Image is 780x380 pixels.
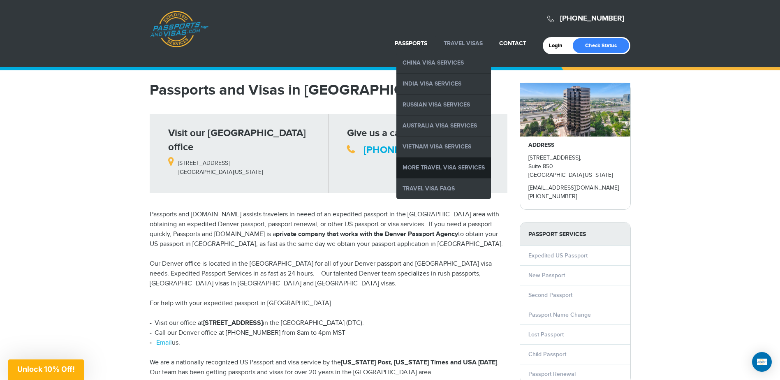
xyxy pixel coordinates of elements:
a: Email [156,339,172,347]
a: Check Status [573,38,629,53]
a: [PHONE_NUMBER] [363,144,450,156]
a: Passport Renewal [528,371,576,378]
p: [STREET_ADDRESS], Suite 850 [GEOGRAPHIC_DATA][US_STATE] [528,154,622,180]
a: Vietnam Visa Services [396,137,491,157]
a: Passports [395,40,427,47]
a: Travel Visa FAQs [396,178,491,199]
p: For help with your expedited passport in [GEOGRAPHIC_DATA]: [150,299,507,308]
a: Expedited US Passport [528,252,588,259]
a: China Visa Services [396,53,491,73]
p: Passports and [DOMAIN_NAME] assists travelers in neeed of an expedited passport in the [GEOGRAPHI... [150,210,507,249]
strong: ADDRESS [528,141,554,148]
a: Login [549,42,568,49]
strong: [US_STATE] Post, [US_STATE] Times and USA [DATE] [341,359,497,366]
a: Second Passport [528,292,572,299]
a: Russian Visa Services [396,95,491,115]
p: We are a nationally recognized US Passport and visa service by the . Our team has been getting pa... [150,358,507,378]
img: passportsandvisas_denver_5251_dtc_parkway_-_28de80_-_029b8f063c7946511503b0bb3931d518761db640.jpg [520,83,630,137]
a: Passports & [DOMAIN_NAME] [150,11,208,48]
strong: private company that works with the Denver Passport Agency [276,230,458,238]
p: Our Denver office is located in the [GEOGRAPHIC_DATA] for all of your Denver passport and [GEOGRA... [150,259,507,289]
a: Australia Visa Services [396,116,491,136]
li: Call our Denver office at [PHONE_NUMBER] from 8am to 4pm MST [150,328,507,338]
strong: PASSPORT SERVICES [520,222,630,246]
p: [STREET_ADDRESS] [GEOGRAPHIC_DATA][US_STATE] [168,154,322,176]
a: [PHONE_NUMBER] [560,14,624,23]
a: Travel Visas [444,40,483,47]
div: Unlock 10% Off! [8,359,84,380]
p: [PHONE_NUMBER] [528,192,622,201]
a: New Passport [528,272,565,279]
a: Lost Passport [528,331,564,338]
li: us. [150,338,507,348]
a: Passport Name Change [528,311,591,318]
strong: Visit our [GEOGRAPHIC_DATA] office [168,127,306,153]
a: India Visa Services [396,74,491,94]
strong: Give us a call at [347,127,416,139]
strong: [STREET_ADDRESS] [203,319,263,327]
span: Unlock 10% Off! [17,365,75,373]
li: Visit our office at in the [GEOGRAPHIC_DATA] (DTC). [150,318,507,328]
a: Child Passport [528,351,566,358]
div: Open Intercom Messenger [752,352,772,372]
a: More Travel Visa Services [396,158,491,178]
h1: Passports and Visas in [GEOGRAPHIC_DATA] [150,83,507,97]
a: Contact [499,40,526,47]
a: [EMAIL_ADDRESS][DOMAIN_NAME] [528,185,619,191]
